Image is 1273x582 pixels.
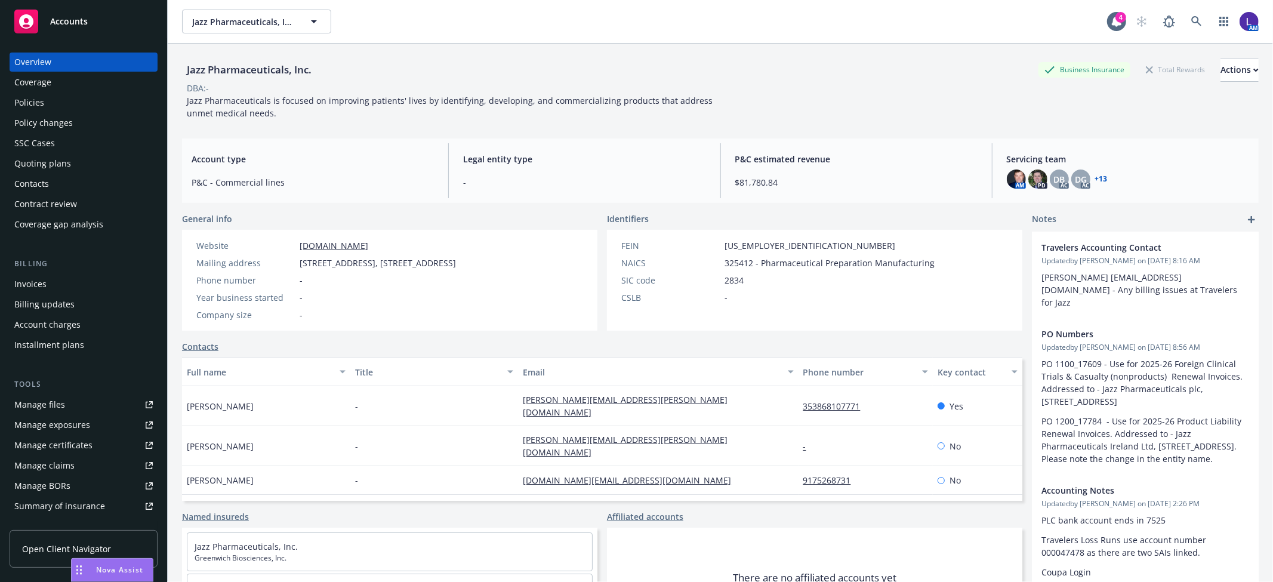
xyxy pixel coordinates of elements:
div: SSC Cases [14,134,55,153]
span: [PERSON_NAME] [187,474,254,486]
div: Installment plans [14,335,84,355]
div: Key contact [938,366,1004,378]
span: Manage exposures [10,415,158,435]
span: Updated by [PERSON_NAME] on [DATE] 2:26 PM [1041,498,1249,509]
span: [PERSON_NAME] [EMAIL_ADDRESS][DOMAIN_NAME] - Any billing issues at Travelers for Jazz [1041,272,1240,308]
span: P&C estimated revenue [735,153,978,165]
span: [PERSON_NAME] [187,440,254,452]
span: [STREET_ADDRESS], [STREET_ADDRESS] [300,257,456,269]
span: Servicing team [1007,153,1249,165]
p: PO 1200_17784 - Use for 2025-26 Product Liability Renewal Invoices. Addressed to - Jazz Pharmaceu... [1041,415,1249,465]
div: Business Insurance [1038,62,1130,77]
a: Switch app [1212,10,1236,33]
a: Overview [10,53,158,72]
div: Mailing address [196,257,295,269]
div: NAICS [621,257,720,269]
div: Year business started [196,291,295,304]
div: SIC code [621,274,720,287]
span: Nova Assist [96,565,143,575]
div: Full name [187,366,332,378]
div: Invoices [14,275,47,294]
a: - [803,441,816,452]
a: Manage claims [10,456,158,475]
button: Phone number [799,358,933,386]
a: Manage certificates [10,436,158,455]
div: Account charges [14,315,81,334]
a: SSC Cases [10,134,158,153]
span: DB [1053,173,1065,186]
div: Policy changes [14,113,73,133]
button: Title [350,358,519,386]
div: FEIN [621,239,720,252]
a: Search [1185,10,1209,33]
span: 325412 - Pharmaceutical Preparation Manufacturing [725,257,935,269]
div: Manage files [14,395,65,414]
button: Actions [1220,58,1259,82]
span: Identifiers [607,213,649,225]
span: Accounting Notes [1041,484,1218,497]
div: Coverage gap analysis [14,215,103,234]
a: Jazz Pharmaceuticals, Inc. [195,541,298,552]
button: Email [518,358,798,386]
img: photo [1007,170,1026,189]
a: Accounts [10,5,158,38]
a: 9175268731 [803,475,861,486]
span: Greenwich Biosciences, Inc. [195,553,585,563]
span: Jazz Pharmaceuticals, Inc. [192,16,295,28]
a: [PERSON_NAME][EMAIL_ADDRESS][PERSON_NAME][DOMAIN_NAME] [523,434,728,458]
a: +13 [1095,175,1108,183]
div: Coverage [14,73,51,92]
div: Drag to move [72,559,87,581]
img: photo [1240,12,1259,31]
a: Installment plans [10,335,158,355]
div: DBA: - [187,82,209,94]
div: Billing [10,258,158,270]
div: PO NumbersUpdatedby [PERSON_NAME] on [DATE] 8:56 AMPO 1100_17609 - Use for 2025-26 Foreign Clinic... [1032,318,1259,475]
a: Policy changes [10,113,158,133]
span: No [950,440,961,452]
a: Invoices [10,275,158,294]
span: No [950,474,961,486]
div: Manage certificates [14,436,93,455]
span: - [355,440,358,452]
button: Key contact [933,358,1022,386]
div: 4 [1115,12,1126,23]
a: Manage files [10,395,158,414]
img: photo [1028,170,1047,189]
span: - [300,309,303,321]
span: Updated by [PERSON_NAME] on [DATE] 8:56 AM [1041,342,1249,353]
span: Jazz Pharmaceuticals is focused on improving patients' lives by identifying, developing, and comm... [187,95,715,119]
a: [DOMAIN_NAME][EMAIL_ADDRESS][DOMAIN_NAME] [523,475,741,486]
span: - [300,291,303,304]
a: Named insureds [182,510,249,523]
span: DG [1075,173,1087,186]
span: - [725,291,728,304]
div: CSLB [621,291,720,304]
a: add [1244,213,1259,227]
a: Summary of insurance [10,497,158,516]
div: Summary of insurance [14,497,105,516]
div: Phone number [196,274,295,287]
a: Manage BORs [10,476,158,495]
a: Start snowing [1130,10,1154,33]
a: Contacts [182,340,218,353]
span: Travelers Accounting Contact [1041,241,1218,254]
div: Total Rewards [1140,62,1211,77]
button: Full name [182,358,350,386]
a: Billing updates [10,295,158,314]
span: - [463,176,705,189]
a: Policies [10,93,158,112]
div: Contract review [14,195,77,214]
div: Policies [14,93,44,112]
span: Accounts [50,17,88,26]
span: [PERSON_NAME] [187,400,254,412]
a: Coverage [10,73,158,92]
a: [DOMAIN_NAME] [300,240,368,251]
span: Updated by [PERSON_NAME] on [DATE] 8:16 AM [1041,255,1249,266]
div: Phone number [803,366,915,378]
span: Legal entity type [463,153,705,165]
span: - [355,474,358,486]
p: PO 1100_17609 - Use for 2025-26 Foreign Clinical Trials & Casualty (nonproducts) Renewal Invoices... [1041,358,1249,408]
span: Yes [950,400,963,412]
a: [PERSON_NAME][EMAIL_ADDRESS][PERSON_NAME][DOMAIN_NAME] [523,394,728,418]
